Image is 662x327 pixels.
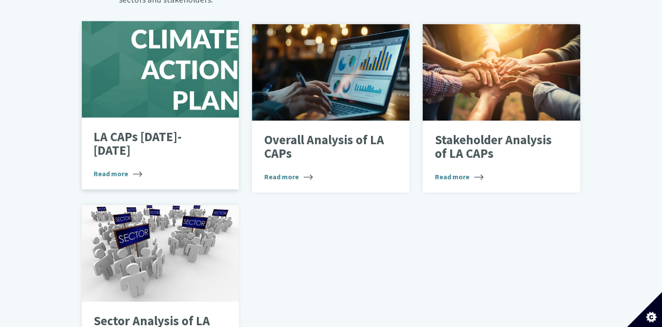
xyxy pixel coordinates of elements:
[264,133,385,161] p: Overall Analysis of LA CAPs
[435,171,483,182] span: Read more
[252,24,410,192] a: Overall Analysis of LA CAPs Read more
[94,168,142,179] span: Read more
[435,133,555,161] p: Stakeholder Analysis of LA CAPs
[82,21,239,189] a: LA CAPs [DATE]-[DATE] Read more
[264,171,313,182] span: Read more
[627,292,662,327] button: Set cookie preferences
[423,24,580,192] a: Stakeholder Analysis of LA CAPs Read more
[94,130,214,158] p: LA CAPs [DATE]-[DATE]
